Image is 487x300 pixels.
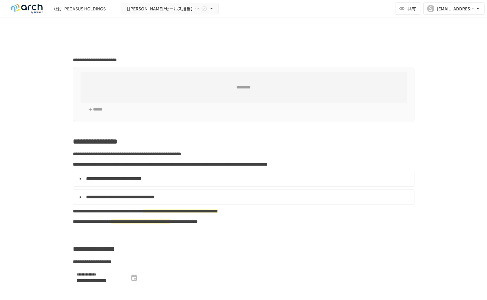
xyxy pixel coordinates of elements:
span: 【[PERSON_NAME]/セールス担当】株式会社PEGASUS HOLDINGS様_初期設定サポート [125,5,200,13]
img: logo-default@2x-9cf2c760.svg [7,4,47,13]
div: [EMAIL_ADDRESS][DOMAIN_NAME] [437,5,475,13]
button: S[EMAIL_ADDRESS][DOMAIN_NAME] [423,2,485,15]
button: 共有 [395,2,421,15]
div: （株）PEGASUS HOLDINGS [51,6,106,12]
button: 【[PERSON_NAME]/セールス担当】株式会社PEGASUS HOLDINGS様_初期設定サポート [121,3,219,15]
span: 共有 [407,5,416,12]
div: S [427,5,434,12]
